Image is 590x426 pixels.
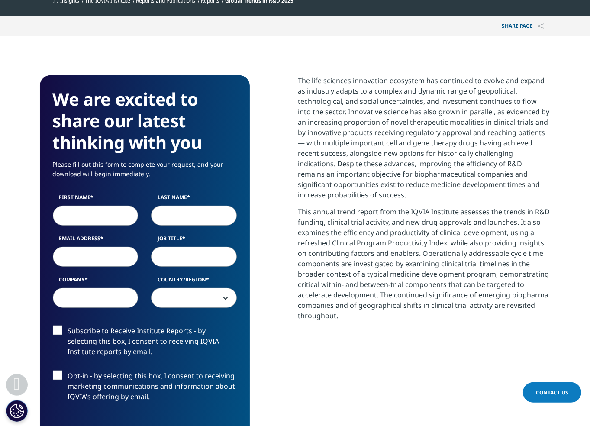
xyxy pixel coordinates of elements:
button: Cookies Settings [6,400,28,422]
label: Subscribe to Receive Institute Reports - by selecting this box, I consent to receiving IQVIA Inst... [53,326,237,361]
p: The life sciences innovation ecosystem has continued to evolve and expand as industry adapts to a... [298,75,551,207]
p: This annual trend report from the IQVIA Institute assesses the trends in R&D funding, clinical tr... [298,207,551,327]
a: Contact Us [523,382,581,403]
img: Share PAGE [538,23,544,30]
button: Share PAGEShare PAGE [496,16,551,36]
label: First Name [53,194,139,206]
p: Please fill out this form to complete your request, and your download will begin immediately. [53,160,237,185]
label: Last Name [151,194,237,206]
h3: We are excited to share our latest thinking with you [53,88,237,153]
p: Share PAGE [496,16,551,36]
label: Company [53,276,139,288]
label: Country/Region [151,276,237,288]
span: Contact Us [536,389,568,396]
label: Opt-in - by selecting this box, I consent to receiving marketing communications and information a... [53,371,237,407]
label: Email Address [53,235,139,247]
label: Job Title [151,235,237,247]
